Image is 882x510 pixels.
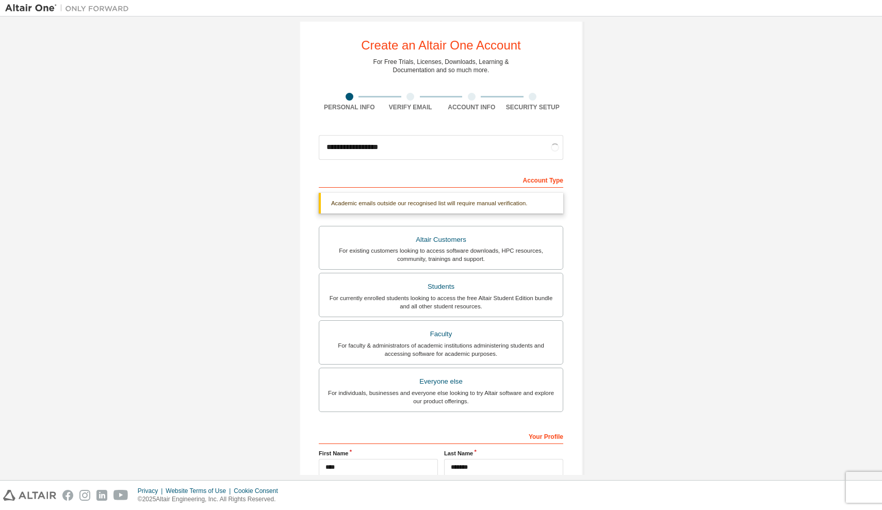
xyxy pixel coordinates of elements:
img: facebook.svg [62,490,73,501]
img: instagram.svg [79,490,90,501]
div: Altair Customers [325,233,557,247]
div: For faculty & administrators of academic institutions administering students and accessing softwa... [325,341,557,358]
p: © 2025 Altair Engineering, Inc. All Rights Reserved. [138,495,284,504]
div: For currently enrolled students looking to access the free Altair Student Edition bundle and all ... [325,294,557,310]
div: Everyone else [325,374,557,389]
div: Academic emails outside our recognised list will require manual verification. [319,193,563,213]
div: Account Type [319,171,563,188]
div: Account Info [441,103,502,111]
label: First Name [319,449,438,457]
div: Your Profile [319,427,563,444]
div: For Free Trials, Licenses, Downloads, Learning & Documentation and so much more. [373,58,509,74]
div: Personal Info [319,103,380,111]
img: youtube.svg [113,490,128,501]
div: Cookie Consent [234,487,284,495]
div: Students [325,279,557,294]
img: linkedin.svg [96,490,107,501]
label: Last Name [444,449,563,457]
div: Verify Email [380,103,442,111]
div: For existing customers looking to access software downloads, HPC resources, community, trainings ... [325,246,557,263]
img: altair_logo.svg [3,490,56,501]
div: Privacy [138,487,166,495]
div: Security Setup [502,103,564,111]
div: Create an Altair One Account [361,39,521,52]
div: For individuals, businesses and everyone else looking to try Altair software and explore our prod... [325,389,557,405]
div: Faculty [325,327,557,341]
img: Altair One [5,3,134,13]
div: Website Terms of Use [166,487,234,495]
